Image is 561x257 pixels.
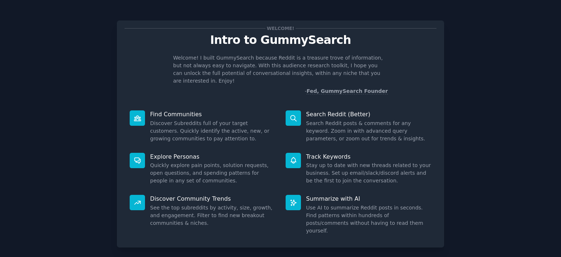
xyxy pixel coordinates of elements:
[306,120,431,143] dd: Search Reddit posts & comments for any keyword. Zoom in with advanced query parameters, or zoom o...
[266,24,295,32] span: Welcome!
[173,54,388,85] p: Welcome! I built GummySearch because Reddit is a treasure trove of information, but not always ea...
[306,88,388,94] a: Fed, GummySearch Founder
[150,153,275,160] p: Explore Personas
[125,34,436,46] p: Intro to GummySearch
[150,110,275,118] p: Find Communities
[306,110,431,118] p: Search Reddit (Better)
[150,204,275,227] dd: See the top subreddits by activity, size, growth, and engagement. Filter to find new breakout com...
[306,153,431,160] p: Track Keywords
[305,87,388,95] div: -
[150,162,275,185] dd: Quickly explore pain points, solution requests, open questions, and spending patterns for people ...
[306,162,431,185] dd: Stay up to date with new threads related to your business. Set up email/slack/discord alerts and ...
[150,195,275,203] p: Discover Community Trends
[150,120,275,143] dd: Discover Subreddits full of your target customers. Quickly identify the active, new, or growing c...
[306,204,431,235] dd: Use AI to summarize Reddit posts in seconds. Find patterns within hundreds of posts/comments with...
[306,195,431,203] p: Summarize with AI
